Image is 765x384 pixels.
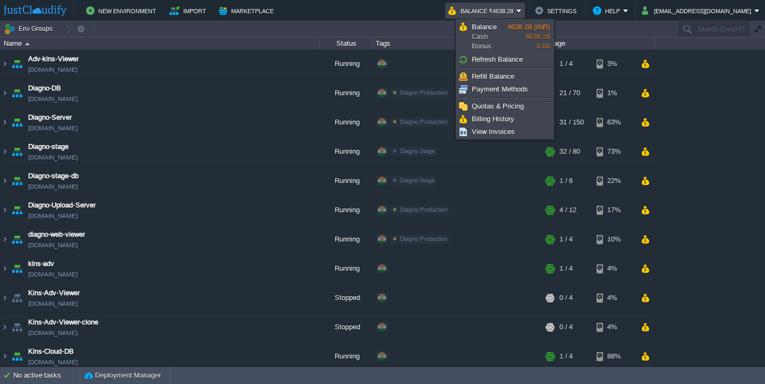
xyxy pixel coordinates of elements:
[457,71,552,82] a: Refill Balance
[28,64,78,75] a: [DOMAIN_NAME]
[28,357,78,368] span: [DOMAIN_NAME]
[28,346,74,357] a: Kins-Cloud-DB
[319,254,372,283] div: Running
[10,313,24,341] img: AMDAwAAAACH5BAEAAAAALAAAAAABAAEAAAICRAEAOw==
[10,196,24,224] img: AMDAwAAAACH5BAEAAAAALAAAAAABAAEAAAICRAEAOw==
[400,236,447,242] span: Diagno Production
[28,258,54,269] span: kins-adv
[400,177,435,183] span: Diagno Stage
[28,123,78,133] span: [DOMAIN_NAME]
[597,49,631,78] div: 3%
[1,108,9,137] img: AMDAwAAAACH5BAEAAAAALAAAAAABAAEAAAICRAEAOw==
[28,141,69,152] a: Diagno-stage
[4,5,66,16] img: JustCloudify
[448,4,516,17] button: Balance ₹4638.28
[457,21,552,53] a: BalanceCashBonus4638.28 (INR)4638.280.00
[400,148,435,154] span: Diagno Stage
[1,342,9,371] img: AMDAwAAAACH5BAEAAAAALAAAAAABAAEAAAICRAEAOw==
[10,49,24,78] img: AMDAwAAAACH5BAEAAAAALAAAAAABAAEAAAICRAEAOw==
[28,83,61,94] a: Diagno-DB
[10,283,24,312] img: AMDAwAAAACH5BAEAAAAALAAAAAABAAEAAAICRAEAOw==
[10,166,24,195] img: AMDAwAAAACH5BAEAAAAALAAAAAABAAEAAAICRAEAOw==
[457,54,552,65] a: Refresh Balance
[1,137,9,166] img: AMDAwAAAACH5BAEAAAAALAAAAAABAAEAAAICRAEAOw==
[593,4,623,17] button: Help
[28,200,96,211] a: Diagno-Upload-Server
[400,89,447,96] span: Diagno Production
[597,108,631,137] div: 63%
[84,370,161,381] button: Deployment Manager
[597,166,631,195] div: 22%
[597,254,631,283] div: 4%
[10,225,24,254] img: AMDAwAAAACH5BAEAAAAALAAAAAABAAEAAAICRAEAOw==
[457,84,552,95] a: Payment Methods
[472,72,514,80] span: Refill Balance
[472,55,523,63] span: Refresh Balance
[319,313,372,341] div: Stopped
[559,225,573,254] div: 1 / 4
[559,342,573,371] div: 1 / 4
[319,79,372,107] div: Running
[319,283,372,312] div: Stopped
[25,43,30,45] img: AMDAwAAAACH5BAEAAAAALAAAAAABAAEAAAICRAEAOw==
[28,317,98,328] a: Kins-Adv-Viewer-clone
[28,181,78,192] span: [DOMAIN_NAME]
[28,298,78,309] a: [DOMAIN_NAME]
[28,229,85,240] a: diagno-web-viewer
[28,269,78,280] a: [DOMAIN_NAME]
[319,225,372,254] div: Running
[28,171,79,181] a: Diagno-stage-db
[472,22,507,51] span: Cash Bonus
[319,108,372,137] div: Running
[219,4,277,17] button: Marketplace
[28,152,78,163] span: [DOMAIN_NAME]
[1,49,9,78] img: AMDAwAAAACH5BAEAAAAALAAAAAABAAEAAAICRAEAOw==
[86,4,159,17] button: New Environment
[597,225,631,254] div: 10%
[597,283,631,312] div: 4%
[1,254,9,283] img: AMDAwAAAACH5BAEAAAAALAAAAAABAAEAAAICRAEAOw==
[559,79,580,107] div: 21 / 70
[10,108,24,137] img: AMDAwAAAACH5BAEAAAAALAAAAAABAAEAAAICRAEAOw==
[319,196,372,224] div: Running
[472,85,528,93] span: Payment Methods
[1,166,9,195] img: AMDAwAAAACH5BAEAAAAALAAAAAABAAEAAAICRAEAOw==
[10,137,24,166] img: AMDAwAAAACH5BAEAAAAALAAAAAABAAEAAAICRAEAOw==
[28,54,79,64] a: Adv-kins-Viewer
[1,79,9,107] img: AMDAwAAAACH5BAEAAAAALAAAAAABAAEAAAICRAEAOw==
[373,37,542,49] div: Tags
[1,313,9,341] img: AMDAwAAAACH5BAEAAAAALAAAAAABAAEAAAICRAEAOw==
[1,283,9,312] img: AMDAwAAAACH5BAEAAAAALAAAAAABAAEAAAICRAEAOw==
[10,254,24,283] img: AMDAwAAAACH5BAEAAAAALAAAAAABAAEAAAICRAEAOw==
[13,367,80,384] div: No active tasks
[559,196,576,224] div: 4 / 12
[28,328,78,338] a: [DOMAIN_NAME]
[28,288,80,298] a: Kins-Adv-Viewer
[319,137,372,166] div: Running
[169,4,209,17] button: Import
[28,112,72,123] a: Diagno-Server
[597,137,631,166] div: 73%
[559,283,573,312] div: 0 / 4
[597,79,631,107] div: 1%
[1,37,319,49] div: Name
[559,49,573,78] div: 1 / 4
[10,79,24,107] img: AMDAwAAAACH5BAEAAAAALAAAAAABAAEAAAICRAEAOw==
[1,225,9,254] img: AMDAwAAAACH5BAEAAAAALAAAAAABAAEAAAICRAEAOw==
[507,23,550,50] span: 4638.28 0.00
[1,196,9,224] img: AMDAwAAAACH5BAEAAAAALAAAAAABAAEAAAICRAEAOw==
[472,23,497,31] span: Balance
[4,21,56,36] button: Env Groups
[559,254,573,283] div: 1 / 4
[472,115,514,123] span: Billing History
[320,37,372,49] div: Status
[597,342,631,371] div: 88%
[319,49,372,78] div: Running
